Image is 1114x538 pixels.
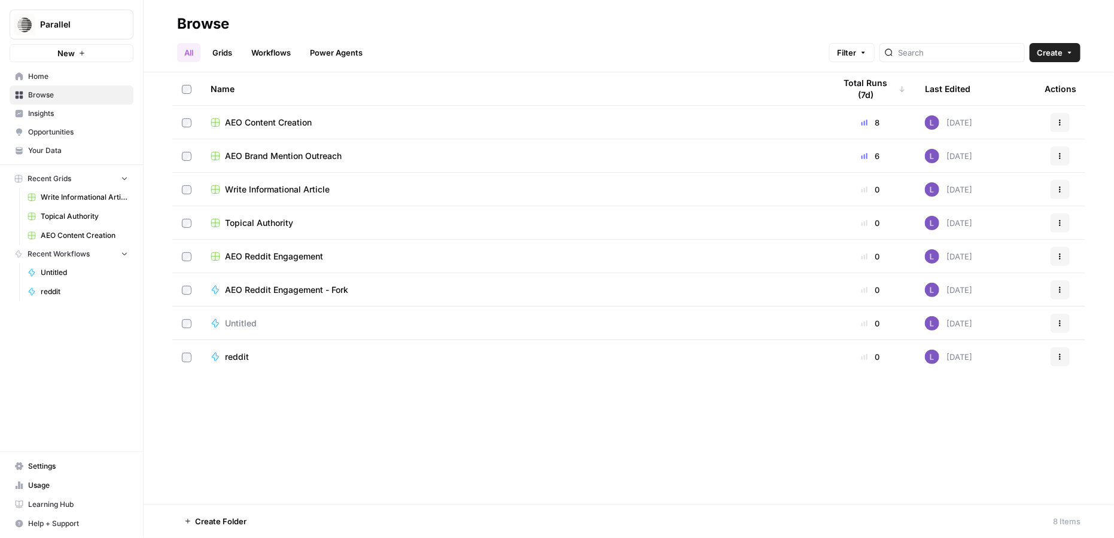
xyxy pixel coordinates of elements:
[177,14,229,33] div: Browse
[28,518,128,529] span: Help + Support
[10,10,133,39] button: Workspace: Parallel
[835,284,906,296] div: 0
[205,43,239,62] a: Grids
[195,515,246,527] span: Create Folder
[41,286,128,297] span: reddit
[10,457,133,476] a: Settings
[925,182,972,197] div: [DATE]
[28,461,128,472] span: Settings
[835,217,906,229] div: 0
[10,170,133,188] button: Recent Grids
[57,47,75,59] span: New
[835,117,906,129] div: 8
[211,284,816,296] a: AEO Reddit Engagement - Fork
[835,184,906,195] div: 0
[10,44,133,62] button: New
[225,284,348,296] span: AEO Reddit Engagement - Fork
[28,499,128,510] span: Learning Hub
[28,249,90,259] span: Recent Workflows
[225,184,330,195] span: Write Informational Article
[10,123,133,142] a: Opportunities
[898,47,1019,59] input: Search
[40,19,112,30] span: Parallel
[10,141,133,160] a: Your Data
[1045,72,1076,105] div: Actions
[925,249,939,264] img: rn7sh892ioif0lo51687sih9ndqw
[225,351,249,363] span: reddit
[28,173,71,184] span: Recent Grids
[22,188,133,207] a: Write Informational Article
[837,47,856,59] span: Filter
[10,245,133,263] button: Recent Workflows
[925,249,972,264] div: [DATE]
[211,184,816,195] a: Write Informational Article
[1037,47,1063,59] span: Create
[211,351,816,363] a: reddit
[244,43,298,62] a: Workflows
[925,216,972,230] div: [DATE]
[925,115,939,130] img: rn7sh892ioif0lo51687sih9ndqw
[28,71,128,82] span: Home
[225,150,342,162] span: AEO Brand Mention Outreach
[225,317,257,329] span: Untitled
[225,250,323,262] span: AEO Reddit Engagement
[925,216,939,230] img: rn7sh892ioif0lo51687sih9ndqw
[10,514,133,533] button: Help + Support
[829,43,875,62] button: Filter
[1053,515,1080,527] div: 8 Items
[925,182,939,197] img: rn7sh892ioif0lo51687sih9ndqw
[10,85,133,105] a: Browse
[925,283,972,297] div: [DATE]
[835,150,906,162] div: 6
[211,250,816,262] a: AEO Reddit Engagement
[211,317,816,329] a: Untitled
[925,115,972,130] div: [DATE]
[303,43,370,62] a: Power Agents
[28,90,128,100] span: Browse
[41,192,128,203] span: Write Informational Article
[22,282,133,301] a: reddit
[41,230,128,241] span: AEO Content Creation
[211,117,816,129] a: AEO Content Creation
[225,117,312,129] span: AEO Content Creation
[925,350,939,364] img: rn7sh892ioif0lo51687sih9ndqw
[14,14,35,35] img: Parallel Logo
[41,211,128,222] span: Topical Authority
[211,217,816,229] a: Topical Authority
[835,317,906,329] div: 0
[225,217,293,229] span: Topical Authority
[28,480,128,491] span: Usage
[28,108,128,119] span: Insights
[10,104,133,123] a: Insights
[925,350,972,364] div: [DATE]
[925,316,939,331] img: rn7sh892ioif0lo51687sih9ndqw
[22,207,133,226] a: Topical Authority
[925,316,972,331] div: [DATE]
[177,512,254,531] button: Create Folder
[28,145,128,156] span: Your Data
[177,43,200,62] a: All
[1030,43,1080,62] button: Create
[925,72,970,105] div: Last Edited
[925,283,939,297] img: rn7sh892ioif0lo51687sih9ndqw
[211,72,816,105] div: Name
[41,267,128,278] span: Untitled
[925,149,972,163] div: [DATE]
[10,67,133,86] a: Home
[28,127,128,137] span: Opportunities
[10,495,133,514] a: Learning Hub
[835,250,906,262] div: 0
[211,150,816,162] a: AEO Brand Mention Outreach
[22,226,133,245] a: AEO Content Creation
[22,263,133,282] a: Untitled
[835,72,906,105] div: Total Runs (7d)
[10,476,133,495] a: Usage
[925,149,939,163] img: rn7sh892ioif0lo51687sih9ndqw
[835,351,906,363] div: 0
